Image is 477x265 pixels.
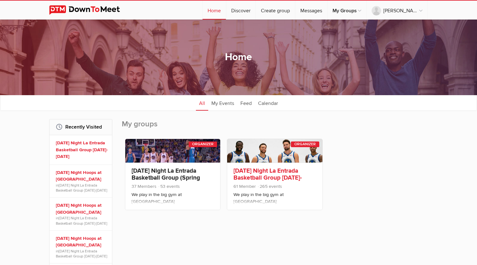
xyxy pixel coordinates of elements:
span: in [56,183,108,193]
a: [DATE] Night La Entrada Basketball Group (Spring 2022) [132,167,200,188]
a: My Events [208,95,237,111]
a: All [196,95,208,111]
span: 37 Members [132,184,156,189]
a: [DATE] Night La Entrada Basketball Group [DATE]-[DATE] [233,167,302,188]
a: [DATE] Night Hoops at [GEOGRAPHIC_DATA] [56,202,108,216]
div: Organizer [189,141,217,147]
a: Messages [295,1,327,20]
a: My Groups [327,1,366,20]
h2: My groups [122,119,428,135]
a: [DATE] Night Hoops at [GEOGRAPHIC_DATA] [56,169,108,183]
a: Calendar [255,95,281,111]
h2: Recently Visited [56,119,106,135]
a: [PERSON_NAME] [367,1,427,20]
a: [DATE] Night La Entrada Basketball Group [DATE]-[DATE] [56,140,108,160]
a: [DATE] Night Hoops at [GEOGRAPHIC_DATA] [56,235,108,249]
a: [DATE] Night La Entrada Basketball Group [DATE]-[DATE] [56,249,107,258]
span: 53 events [158,184,180,189]
p: We play in the big gym at [GEOGRAPHIC_DATA] ([STREET_ADDRESS][PERSON_NAME]) at 8:30p-10:00p. Plea... [132,191,214,223]
span: 265 events [257,184,282,189]
div: Organizer [291,141,319,147]
a: [DATE] Night La Entrada Basketball Group [DATE]-[DATE] [56,183,107,193]
a: Home [203,1,226,20]
a: Create group [256,1,295,20]
img: DownToMeet [49,5,130,15]
p: We play in the big gym at [GEOGRAPHIC_DATA] ([STREET_ADDRESS][PERSON_NAME]) at 8:30p-10:00p. Plea... [233,191,316,223]
span: in [56,216,108,226]
a: [DATE] Night La Entrada Basketball Group [DATE]-[DATE] [56,216,107,225]
a: Feed [237,95,255,111]
span: 61 Member [233,184,256,189]
a: Discover [226,1,256,20]
h1: Home [225,51,252,64]
span: in [56,249,108,259]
